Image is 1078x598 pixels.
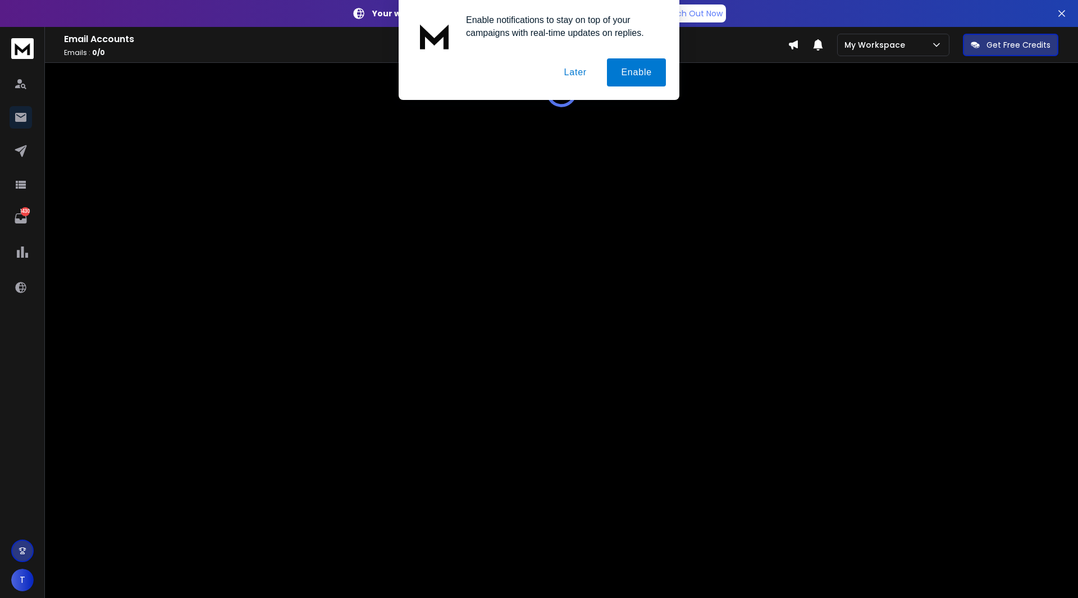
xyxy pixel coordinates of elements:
[11,569,34,591] button: T
[412,13,457,58] img: notification icon
[457,13,666,39] div: Enable notifications to stay on top of your campaigns with real-time updates on replies.
[607,58,666,86] button: Enable
[21,207,30,216] p: 1430
[550,58,600,86] button: Later
[10,207,32,230] a: 1430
